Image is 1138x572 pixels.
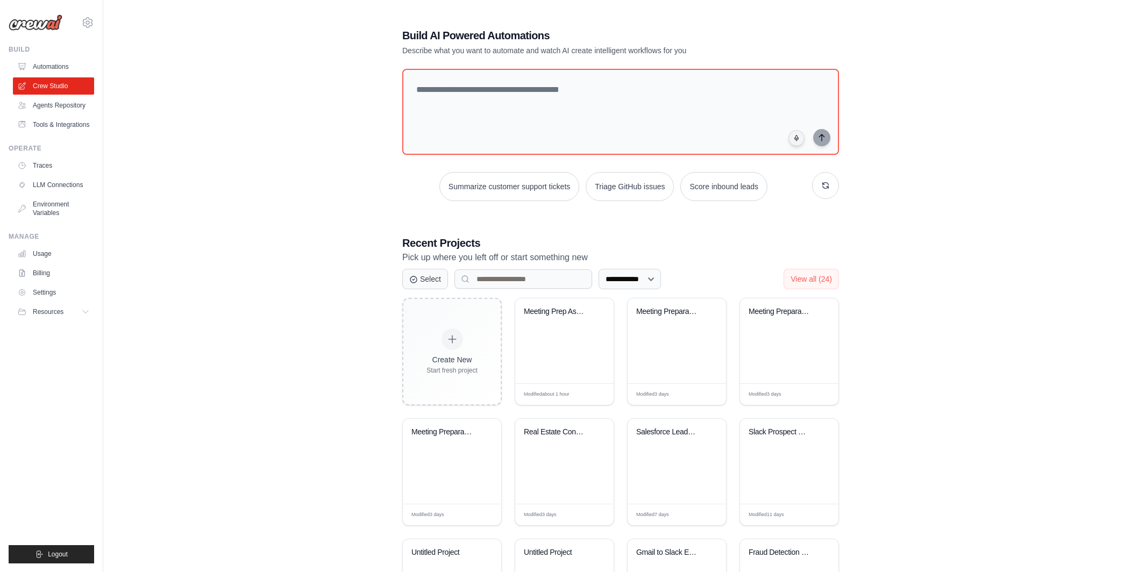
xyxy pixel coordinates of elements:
[439,172,579,201] button: Summarize customer support tickets
[788,130,805,146] button: Click to speak your automation idea
[636,511,669,519] span: Modified 7 days
[524,548,589,557] div: Untitled Project
[791,275,832,283] span: View all (24)
[749,391,781,398] span: Modified 3 days
[33,308,63,316] span: Resources
[402,235,839,251] h3: Recent Projects
[411,511,444,519] span: Modified 3 days
[636,427,701,437] div: Salesforce Lead Enrichment Automation
[9,45,94,54] div: Build
[524,391,570,398] span: Modified about 1 hour
[524,511,557,519] span: Modified 3 days
[813,390,822,398] span: Edit
[9,545,94,563] button: Logout
[426,366,478,375] div: Start fresh project
[411,427,476,437] div: Meeting Preparation Assistant
[13,284,94,301] a: Settings
[9,15,62,31] img: Logo
[9,144,94,153] div: Operate
[812,172,839,199] button: Get new suggestions
[749,548,814,557] div: Fraud Detection Crew
[749,427,814,437] div: Slack Prospect Research Automation
[9,232,94,241] div: Manage
[13,176,94,194] a: LLM Connections
[402,251,839,264] p: Pick up where you left off or start something new
[701,390,710,398] span: Edit
[13,58,94,75] a: Automations
[524,427,589,437] div: Real Estate Contract PDF Parser
[636,548,701,557] div: Gmail to Slack Email Monitor
[13,97,94,114] a: Agents Repository
[701,511,710,519] span: Edit
[402,28,764,43] h1: Build AI Powered Automations
[680,172,767,201] button: Score inbound leads
[813,511,822,519] span: Edit
[636,307,701,317] div: Meeting Preparation Assistant
[524,307,589,317] div: Meeting Prep Assistant
[13,245,94,262] a: Usage
[586,172,674,201] button: Triage GitHub issues
[749,511,784,519] span: Modified 11 days
[13,157,94,174] a: Traces
[402,269,448,289] button: Select
[13,196,94,221] a: Environment Variables
[48,550,68,559] span: Logout
[13,264,94,282] a: Billing
[13,77,94,95] a: Crew Studio
[13,116,94,133] a: Tools & Integrations
[749,307,814,317] div: Meeting Preparation Assistant
[588,511,598,519] span: Edit
[426,354,478,365] div: Create New
[784,269,839,289] button: View all (24)
[588,390,598,398] span: Edit
[402,45,764,56] p: Describe what you want to automate and watch AI create intelligent workflows for you
[476,511,485,519] span: Edit
[13,303,94,320] button: Resources
[636,391,669,398] span: Modified 3 days
[411,548,476,557] div: Untitled Project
